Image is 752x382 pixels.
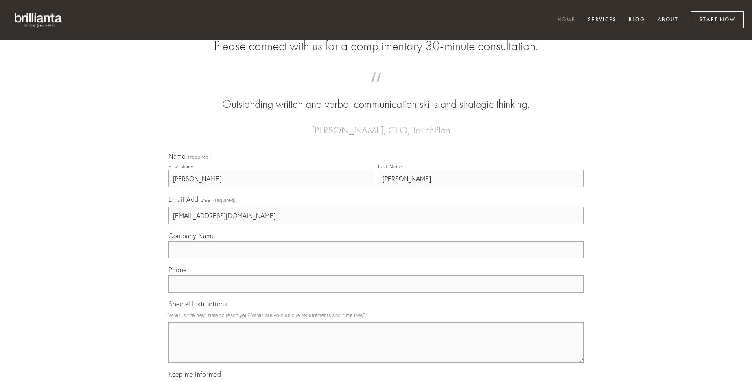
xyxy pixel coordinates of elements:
[181,112,571,138] figcaption: — [PERSON_NAME], CEO, TouchPlan
[378,164,402,170] div: Last Name
[168,152,185,160] span: Name
[188,155,211,159] span: (required)
[168,310,584,321] p: What is the best time to reach you? What are your unique requirements and timelines?
[168,231,215,240] span: Company Name
[181,81,571,96] span: “
[552,13,581,27] a: Home
[168,300,227,308] span: Special Instructions
[8,8,69,32] img: brillianta - research, strategy, marketing
[652,13,684,27] a: About
[181,81,571,112] blockquote: Outstanding written and verbal communication skills and strategic thinking.
[168,38,584,54] h2: Please connect with us for a complimentary 30-minute consultation.
[691,11,744,28] a: Start Now
[583,13,622,27] a: Services
[213,194,236,205] span: (required)
[168,164,193,170] div: First Name
[168,195,210,203] span: Email Address
[623,13,650,27] a: Blog
[168,266,187,274] span: Phone
[168,370,221,378] span: Keep me informed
